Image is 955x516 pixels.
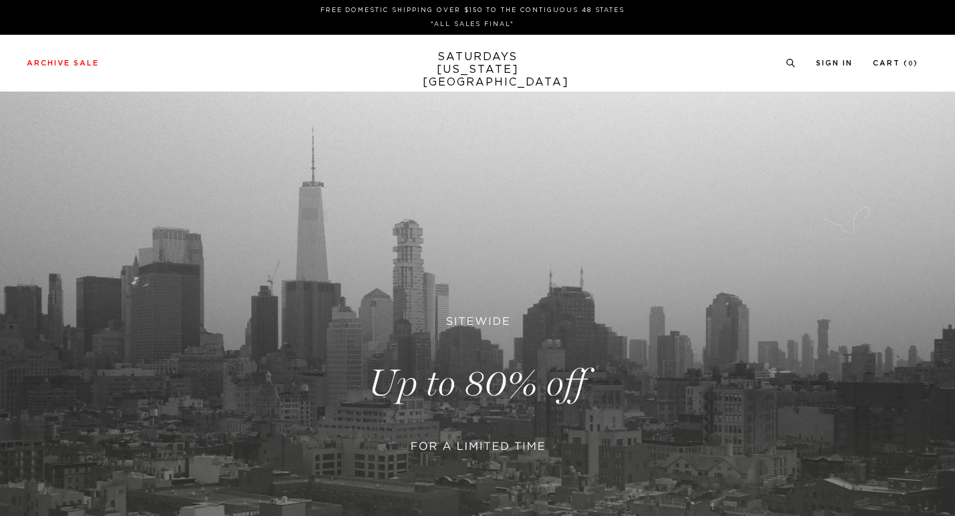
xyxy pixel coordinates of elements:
[423,51,533,89] a: SATURDAYS[US_STATE][GEOGRAPHIC_DATA]
[32,5,913,15] p: FREE DOMESTIC SHIPPING OVER $150 TO THE CONTIGUOUS 48 STATES
[816,59,853,67] a: Sign In
[27,59,99,67] a: Archive Sale
[908,61,914,67] small: 0
[873,59,918,67] a: Cart (0)
[32,19,913,29] p: *ALL SALES FINAL*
